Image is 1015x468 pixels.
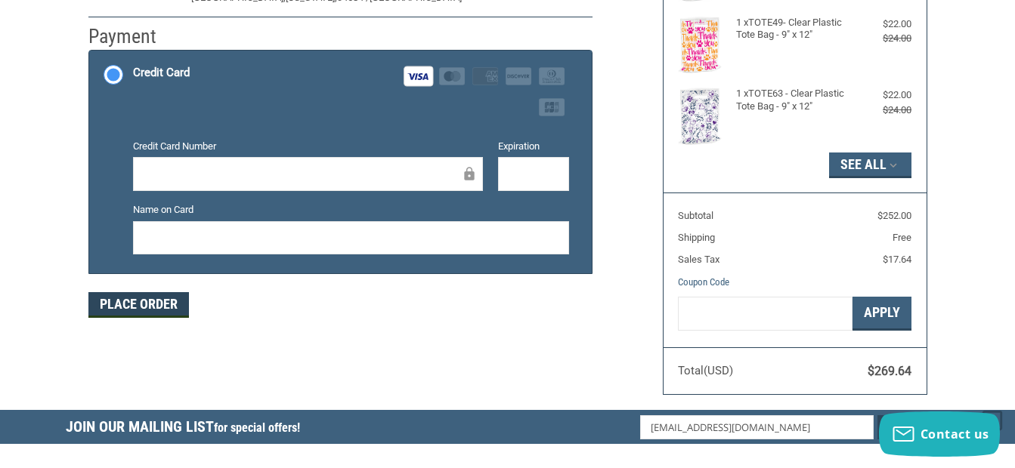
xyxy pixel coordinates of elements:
button: See All [829,152,911,178]
h5: Join Our Mailing List [66,410,308,448]
span: Shipping [678,232,715,243]
button: Contact us [879,411,1000,457]
span: Sales Tax [678,254,719,265]
h4: 1 x TOTE49- Clear Plastic Tote Bag - 9" x 12" [736,17,849,42]
span: Total (USD) [678,364,733,377]
input: Join [877,415,950,439]
h4: 1 x TOTE63 - Clear Plastic Tote Bag - 9" x 12" [736,88,849,112]
label: Credit Card Number [133,139,483,154]
button: Apply [853,297,911,331]
span: $17.64 [883,254,911,265]
h2: Payment [88,24,177,49]
button: Place Order [88,292,189,318]
span: Contact us [921,426,989,442]
input: Email [640,415,874,439]
div: $22.00 [853,17,911,32]
input: Gift Certificate or Coupon Code [678,297,853,331]
span: for special offers! [214,420,300,435]
label: Name on Card [133,202,569,217]
div: Credit Card [133,60,190,85]
a: Coupon Code [678,276,729,288]
label: Expiration [498,139,570,154]
span: $269.64 [868,364,911,378]
div: $24.00 [853,103,911,118]
span: Free [893,232,911,243]
div: $24.00 [853,31,911,46]
span: Subtotal [678,210,713,221]
div: $22.00 [853,88,911,103]
span: $252.00 [877,210,911,221]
